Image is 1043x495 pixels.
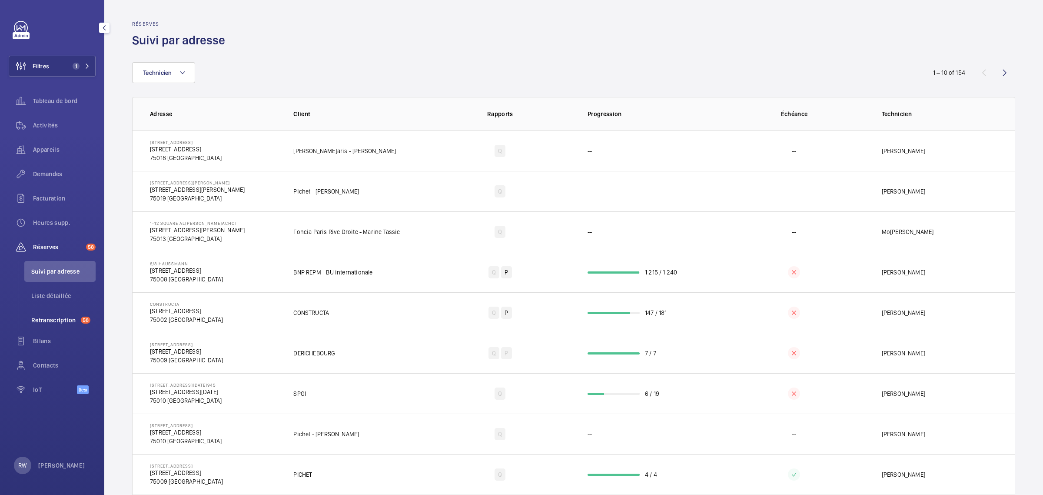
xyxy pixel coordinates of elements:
span: IoT [33,385,77,394]
span: Facturation [33,194,96,203]
span: Réserves [33,243,83,251]
p: Rapports [433,110,568,118]
span: Bilans [33,337,96,345]
p: [STREET_ADDRESS][DATE]945 [150,382,222,388]
p: -- [588,430,592,438]
p: [PERSON_NAME] [882,349,925,358]
div: Q [495,226,505,238]
p: -- [792,187,796,196]
div: Q [495,185,505,197]
p: Pichet - [PERSON_NAME] [293,187,359,196]
p: Pichet - [PERSON_NAME] [293,430,359,438]
p: [STREET_ADDRESS][PERSON_NAME] [150,180,245,185]
p: 75019 [GEOGRAPHIC_DATA] [150,194,245,203]
button: Filtres1 [9,56,96,77]
div: Q [495,388,505,400]
p: 6/8 Haussmann [150,261,223,266]
span: Tableau de bord [33,97,96,105]
p: 6 / 19 [645,389,659,398]
span: Heures supp. [33,218,96,227]
p: [STREET_ADDRESS] [150,428,222,437]
div: P [501,307,512,319]
div: Q [488,347,499,359]
p: Adresse [150,110,279,118]
p: [PERSON_NAME] [882,470,925,479]
span: Appareils [33,145,96,154]
p: 7 / 7 [645,349,656,358]
p: -- [588,147,592,155]
span: Technicien [143,69,172,76]
div: Q [495,145,505,157]
p: [PERSON_NAME] [882,268,925,277]
p: 1-12 square Al[PERSON_NAME]achot [150,221,245,226]
p: [STREET_ADDRESS] [150,140,222,145]
p: [STREET_ADDRESS] [150,342,223,347]
p: 75009 [GEOGRAPHIC_DATA] [150,356,223,365]
p: 75013 [GEOGRAPHIC_DATA] [150,234,245,243]
span: 58 [81,317,90,324]
p: [STREET_ADDRESS] [150,463,223,468]
h2: Réserves [132,21,230,27]
p: Foncia Paris Rive Droite - Marine Tassie [293,227,400,236]
p: BNP REPM - BU internationale [293,268,372,277]
p: Mo[PERSON_NAME] [882,227,934,236]
span: Suivi par adresse [31,267,96,276]
p: [PERSON_NAME] [38,461,85,470]
span: 1 [73,63,80,70]
span: Demandes [33,170,96,178]
p: [STREET_ADDRESS] [150,468,223,477]
p: 75010 [GEOGRAPHIC_DATA] [150,396,222,405]
p: PICHET [293,470,312,479]
p: [STREET_ADDRESS] [150,266,223,275]
p: [PERSON_NAME] [882,187,925,196]
h1: Suivi par adresse [132,32,230,48]
p: [PERSON_NAME] [882,430,925,438]
p: [PERSON_NAME] [882,389,925,398]
span: Activités [33,121,96,130]
div: 1 – 10 of 154 [933,68,965,77]
p: [STREET_ADDRESS][PERSON_NAME] [150,185,245,194]
p: 75018 [GEOGRAPHIC_DATA] [150,154,222,162]
p: [PERSON_NAME]aris - [PERSON_NAME] [293,147,396,155]
div: Q [495,428,505,440]
div: Q [495,468,505,481]
p: 1 215 / 1 240 [645,268,677,277]
p: RW [18,461,27,470]
span: 58 [86,244,96,251]
p: CONSTRUCTA [150,301,223,307]
p: -- [588,187,592,196]
span: Beta [77,385,89,394]
p: [STREET_ADDRESS][DATE] [150,388,222,396]
p: DERICHEBOURG [293,349,335,358]
div: Q [488,266,499,278]
p: [PERSON_NAME] [882,147,925,155]
p: -- [792,227,796,236]
div: P [501,347,512,359]
p: 75009 [GEOGRAPHIC_DATA] [150,477,223,486]
p: 75002 [GEOGRAPHIC_DATA] [150,315,223,324]
p: Client [293,110,426,118]
p: [STREET_ADDRESS] [150,307,223,315]
p: 4 / 4 [645,470,657,479]
p: -- [588,227,592,236]
p: SPGI [293,389,306,398]
p: [STREET_ADDRESS] [150,347,223,356]
div: Q [488,307,499,319]
span: Filtres [33,62,49,70]
p: 75010 [GEOGRAPHIC_DATA] [150,437,222,445]
p: [STREET_ADDRESS] [150,423,222,428]
p: Progression [588,110,721,118]
p: Technicien [882,110,997,118]
div: P [501,266,512,278]
span: Contacts [33,361,96,370]
button: Technicien [132,62,195,83]
p: [PERSON_NAME] [882,308,925,317]
p: CONSTRUCTA [293,308,329,317]
p: Échéance [727,110,861,118]
p: 147 / 181 [645,308,667,317]
p: 75008 [GEOGRAPHIC_DATA] [150,275,223,284]
p: [STREET_ADDRESS] [150,145,222,154]
p: -- [792,147,796,155]
p: [STREET_ADDRESS][PERSON_NAME] [150,226,245,234]
span: Retranscription [31,316,77,324]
